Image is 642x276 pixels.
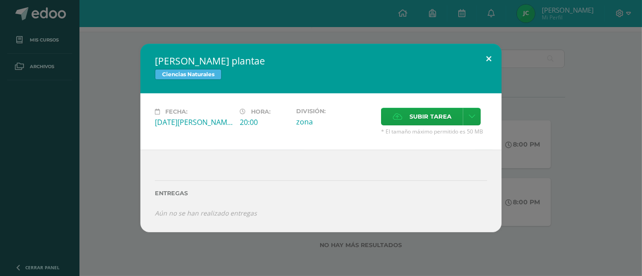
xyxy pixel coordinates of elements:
h2: [PERSON_NAME] plantae [155,55,487,67]
span: * El tamaño máximo permitido es 50 MB [381,128,487,135]
label: Entregas [155,190,487,197]
div: [DATE][PERSON_NAME] [155,117,233,127]
button: Close (Esc) [476,44,502,74]
span: Subir tarea [409,108,451,125]
span: Ciencias Naturales [155,69,222,80]
div: zona [296,117,374,127]
i: Aún no se han realizado entregas [155,209,257,217]
div: 20:00 [240,117,289,127]
label: División: [296,108,374,115]
span: Hora: [251,108,270,115]
span: Fecha: [165,108,187,115]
